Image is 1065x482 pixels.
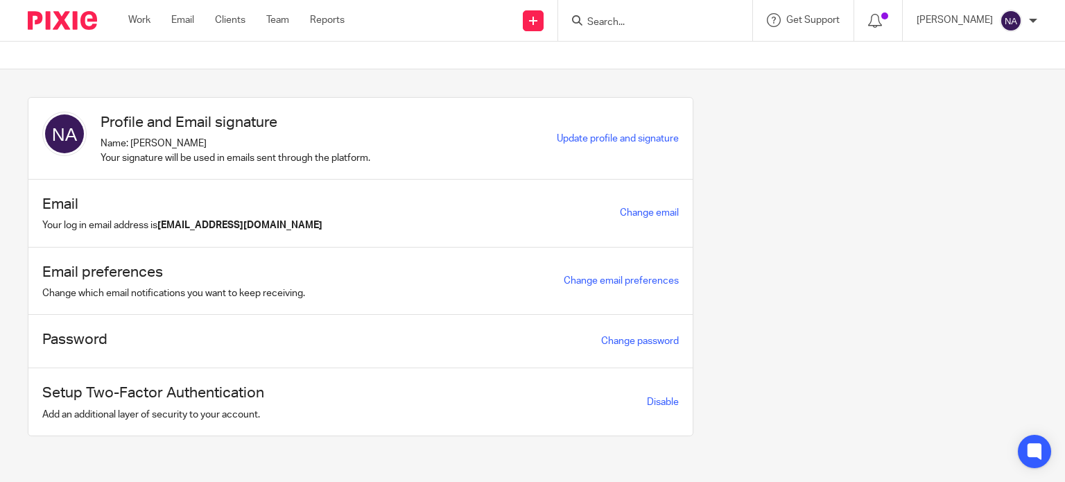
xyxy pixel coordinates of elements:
a: Change password [601,336,679,346]
a: Change email preferences [564,276,679,286]
h1: Profile and Email signature [101,112,370,133]
a: Team [266,13,289,27]
a: Clients [215,13,245,27]
p: Change which email notifications you want to keep receiving. [42,286,305,300]
b: [EMAIL_ADDRESS][DOMAIN_NAME] [157,221,322,230]
p: Add an additional layer of security to your account. [42,408,264,422]
img: svg%3E [1000,10,1022,32]
h1: Setup Two-Factor Authentication [42,382,264,404]
p: [PERSON_NAME] [917,13,993,27]
p: Your log in email address is [42,218,322,232]
p: Name: [PERSON_NAME] Your signature will be used in emails sent through the platform. [101,137,370,165]
input: Search [586,17,711,29]
h1: Email [42,193,322,215]
span: Get Support [786,15,840,25]
a: Work [128,13,150,27]
a: Change email [620,208,679,218]
h1: Password [42,329,107,350]
a: Email [171,13,194,27]
h1: Email preferences [42,261,305,283]
img: Pixie [28,11,97,30]
a: Reports [310,13,345,27]
img: svg%3E [42,112,87,156]
a: Update profile and signature [557,134,679,144]
a: Disable [647,397,679,407]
